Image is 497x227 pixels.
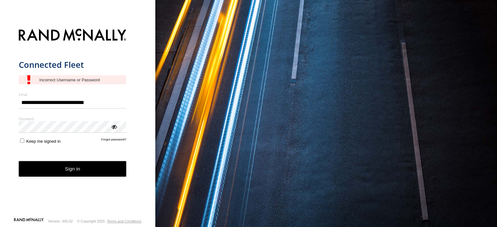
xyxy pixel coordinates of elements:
[19,27,127,44] img: Rand McNally
[111,123,117,130] div: ViewPassword
[107,219,141,223] a: Terms and Conditions
[19,161,127,177] button: Sign in
[19,92,127,97] label: Email
[19,25,137,217] form: main
[26,139,61,144] span: Keep me signed in
[20,139,24,143] input: Keep me signed in
[48,219,73,223] div: Version: 305.02
[19,116,127,121] label: Password
[101,138,127,144] a: Forgot password?
[14,218,44,224] a: Visit our Website
[19,59,127,70] h1: Connected Fleet
[77,219,141,223] div: © Copyright 2025 -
